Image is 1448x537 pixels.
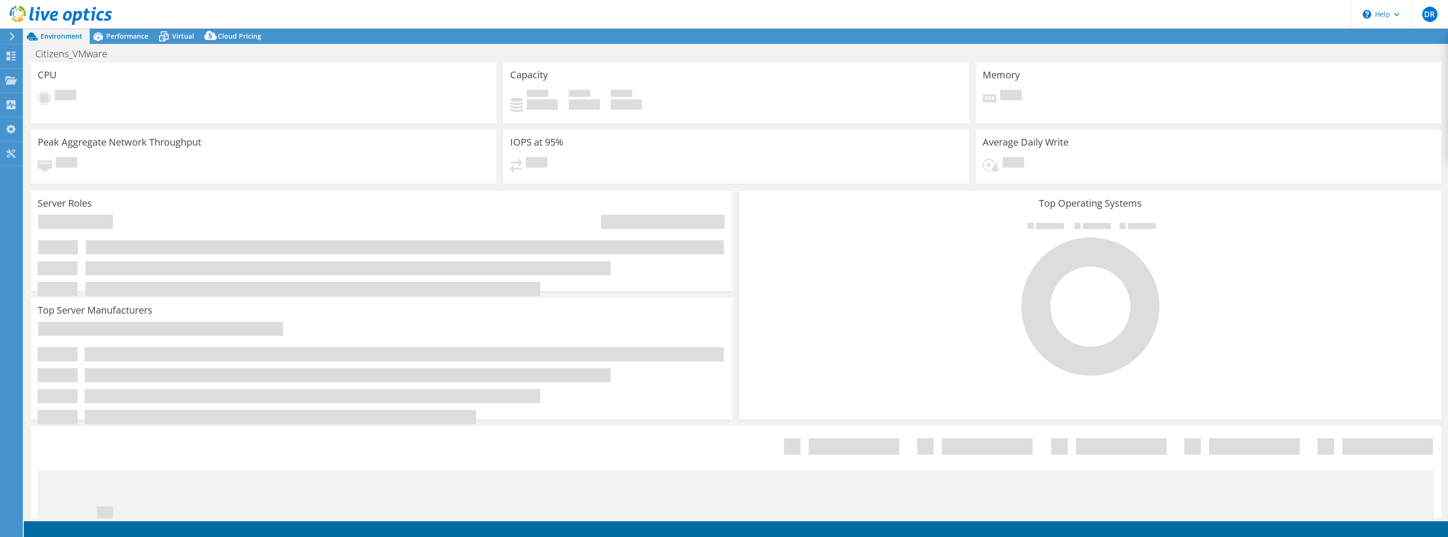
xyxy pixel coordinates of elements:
[526,157,547,170] span: Pending
[106,32,148,41] span: Performance
[1422,7,1438,22] span: DR
[510,70,548,80] h3: Capacity
[569,90,590,99] span: Free
[527,90,548,99] span: Used
[527,99,558,110] h4: 0 GiB
[611,99,642,110] h4: 0 GiB
[56,157,77,170] span: Pending
[31,49,122,59] h1: Citizens_VMware
[569,99,600,110] h4: 0 GiB
[1363,10,1371,19] svg: \n
[611,90,632,99] span: Total
[38,70,57,80] h3: CPU
[218,32,261,41] span: Cloud Pricing
[983,137,1068,147] h3: Average Daily Write
[746,198,1434,209] h3: Top Operating Systems
[510,137,564,147] h3: IOPS at 95%
[38,137,201,147] h3: Peak Aggregate Network Throughput
[38,305,153,316] h3: Top Server Manufacturers
[1000,90,1022,103] span: Pending
[38,198,92,209] h3: Server Roles
[55,90,76,103] span: Pending
[172,32,194,41] span: Virtual
[1003,157,1024,170] span: Pending
[41,32,82,41] span: Environment
[983,70,1020,80] h3: Memory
